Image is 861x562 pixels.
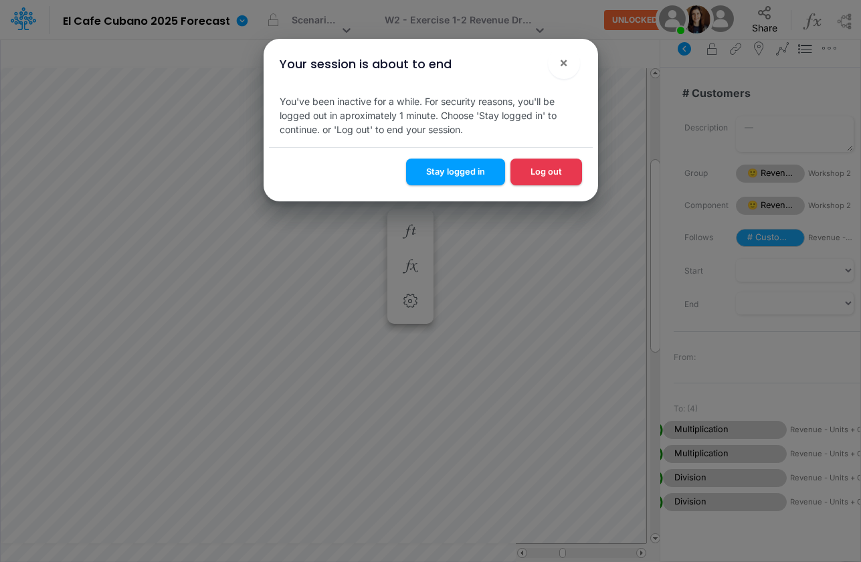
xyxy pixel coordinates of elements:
[280,55,452,73] div: Your session is about to end
[548,47,580,79] button: Close
[406,159,505,185] button: Stay logged in
[559,54,568,70] span: ×
[269,84,593,147] div: You've been inactive for a while. For security reasons, you'll be logged out in aproximately 1 mi...
[510,159,582,185] button: Log out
